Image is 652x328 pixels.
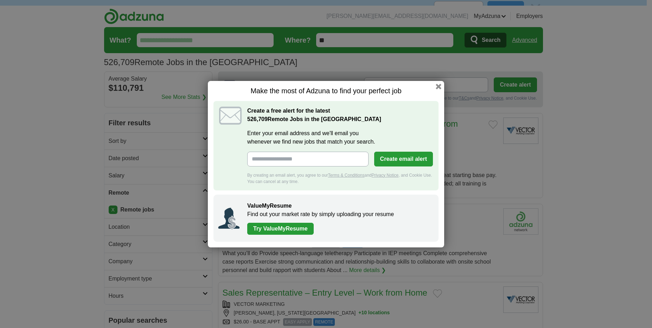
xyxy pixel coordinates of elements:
p: Find out your market rate by simply uploading your resume [247,210,432,219]
img: icon_email.svg [219,107,242,125]
h2: Create a free alert for the latest [247,107,433,124]
span: 526,709 [247,115,268,124]
h1: Make the most of Adzuna to find your perfect job [213,87,439,95]
label: Enter your email address and we'll email you whenever we find new jobs that match your search. [247,129,433,146]
div: By creating an email alert, you agree to our and , and Cookie Use. You can cancel at any time. [247,172,433,185]
a: Terms & Conditions [328,173,364,178]
h2: ValueMyResume [247,202,432,210]
button: Create email alert [374,152,433,166]
a: Try ValueMyResume [247,223,314,235]
a: Privacy Notice [372,173,399,178]
strong: Remote Jobs in the [GEOGRAPHIC_DATA] [247,116,381,122]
